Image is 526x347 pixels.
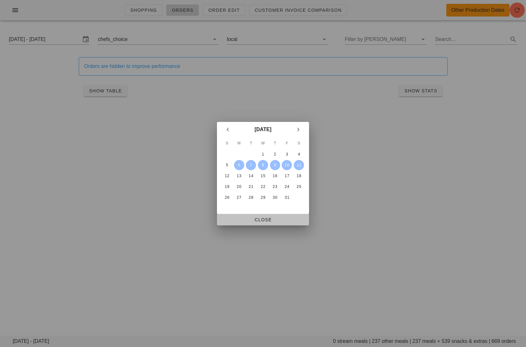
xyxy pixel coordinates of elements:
[258,160,268,170] button: 8
[294,160,304,170] button: 11
[222,124,233,135] button: Previous month
[294,171,304,181] button: 18
[269,138,281,149] th: T
[258,192,268,203] button: 29
[258,182,268,192] button: 22
[270,163,280,167] div: 9
[294,182,304,192] button: 25
[282,160,292,170] button: 10
[222,174,232,178] div: 12
[282,171,292,181] button: 17
[294,149,304,159] button: 4
[258,152,268,157] div: 1
[294,152,304,157] div: 4
[282,195,292,200] div: 31
[222,171,232,181] button: 12
[222,182,232,192] button: 19
[258,174,268,178] div: 15
[221,138,233,149] th: S
[246,192,256,203] button: 28
[234,171,244,181] button: 13
[294,163,304,167] div: 11
[258,184,268,189] div: 22
[234,184,244,189] div: 20
[270,182,280,192] button: 23
[245,138,257,149] th: T
[246,174,256,178] div: 14
[270,160,280,170] button: 9
[222,184,232,189] div: 19
[282,184,292,189] div: 24
[234,160,244,170] button: 6
[222,163,232,167] div: 5
[246,182,256,192] button: 21
[246,160,256,170] button: 7
[246,171,256,181] button: 14
[234,182,244,192] button: 20
[281,138,293,149] th: F
[270,171,280,181] button: 16
[246,184,256,189] div: 21
[282,174,292,178] div: 17
[282,149,292,159] button: 3
[282,152,292,157] div: 3
[258,195,268,200] div: 29
[246,195,256,200] div: 28
[282,192,292,203] button: 31
[217,214,309,225] button: Close
[222,195,232,200] div: 26
[270,192,280,203] button: 30
[234,192,244,203] button: 27
[234,195,244,200] div: 27
[222,217,304,222] span: Close
[258,171,268,181] button: 15
[234,163,244,167] div: 6
[222,160,232,170] button: 5
[233,138,245,149] th: M
[282,163,292,167] div: 10
[282,182,292,192] button: 24
[252,123,274,136] button: [DATE]
[258,163,268,167] div: 8
[294,184,304,189] div: 25
[270,152,280,157] div: 2
[270,184,280,189] div: 23
[293,138,305,149] th: S
[293,124,304,135] button: Next month
[270,149,280,159] button: 2
[222,192,232,203] button: 26
[294,174,304,178] div: 18
[270,174,280,178] div: 16
[257,138,269,149] th: W
[234,174,244,178] div: 13
[258,149,268,159] button: 1
[270,195,280,200] div: 30
[246,163,256,167] div: 7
